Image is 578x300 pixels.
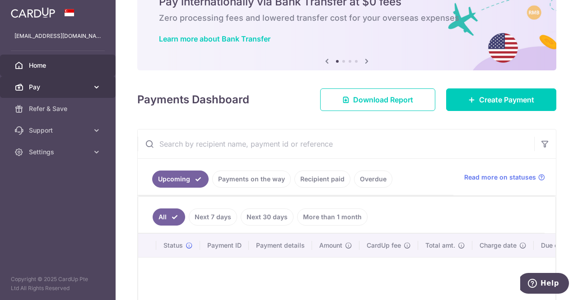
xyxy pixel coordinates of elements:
[29,83,89,92] span: Pay
[212,171,291,188] a: Payments on the way
[446,88,556,111] a: Create Payment
[200,234,249,257] th: Payment ID
[14,32,101,41] p: [EMAIL_ADDRESS][DOMAIN_NAME]
[138,129,534,158] input: Search by recipient name, payment id or reference
[320,88,435,111] a: Download Report
[11,7,55,18] img: CardUp
[163,241,183,250] span: Status
[159,34,270,43] a: Learn more about Bank Transfer
[29,148,89,157] span: Settings
[480,241,517,250] span: Charge date
[464,173,536,182] span: Read more on statuses
[241,208,294,226] a: Next 30 days
[367,241,401,250] span: CardUp fee
[353,94,413,105] span: Download Report
[541,241,568,250] span: Due date
[189,208,237,226] a: Next 7 days
[137,92,249,108] h4: Payments Dashboard
[159,13,535,23] h6: Zero processing fees and lowered transfer cost for your overseas expenses
[354,171,392,188] a: Overdue
[425,241,455,250] span: Total amt.
[319,241,342,250] span: Amount
[479,94,534,105] span: Create Payment
[249,234,312,257] th: Payment details
[294,171,350,188] a: Recipient paid
[297,208,368,226] a: More than 1 month
[520,273,569,295] iframe: Opens a widget where you can find more information
[152,171,209,188] a: Upcoming
[29,104,89,113] span: Refer & Save
[29,61,89,70] span: Home
[464,173,545,182] a: Read more on statuses
[29,126,89,135] span: Support
[153,208,185,226] a: All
